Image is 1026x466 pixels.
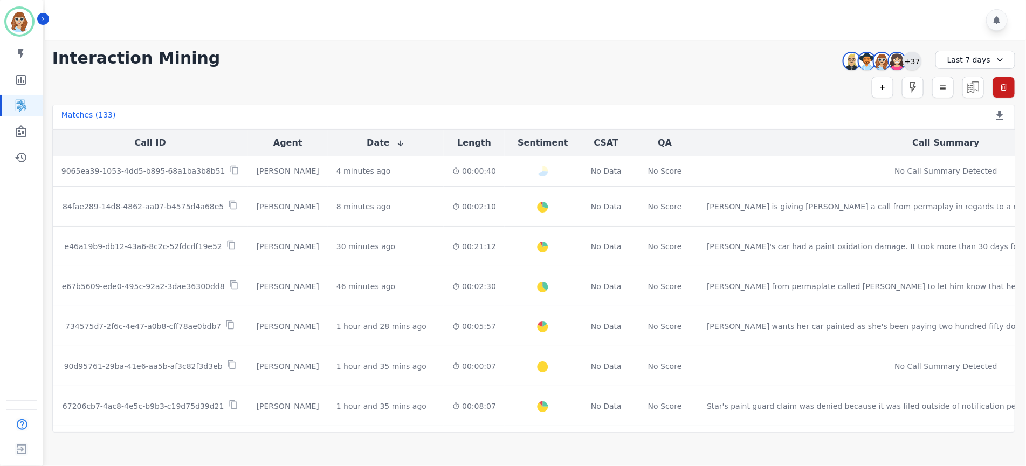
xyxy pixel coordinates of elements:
[452,281,496,292] div: 00:02:30
[336,241,395,252] div: 30 minutes ago
[518,136,568,149] button: Sentiment
[590,166,623,176] div: No Data
[590,401,623,412] div: No Data
[336,361,426,372] div: 1 hour and 35 mins ago
[648,321,682,332] div: No Score
[63,401,224,412] p: 67206cb7-4ac8-4e5c-b9b3-c19d75d39d21
[273,136,302,149] button: Agent
[903,52,921,70] div: +37
[336,401,426,412] div: 1 hour and 35 mins ago
[594,136,619,149] button: CSAT
[64,361,223,372] p: 90d95761-29ba-41e6-aa5b-af3c82f3d3eb
[336,201,391,212] div: 8 minutes ago
[452,241,496,252] div: 00:21:12
[63,201,224,212] p: 84fae289-14d8-4862-aa07-b4575d4a68e5
[336,166,391,176] div: 4 minutes ago
[61,109,116,125] div: Matches ( 133 )
[590,241,623,252] div: No Data
[452,401,496,412] div: 00:08:07
[648,166,682,176] div: No Score
[52,49,221,68] h1: Interaction Mining
[590,201,623,212] div: No Data
[257,361,319,372] div: [PERSON_NAME]
[257,201,319,212] div: [PERSON_NAME]
[257,281,319,292] div: [PERSON_NAME]
[367,136,405,149] button: Date
[6,9,32,35] img: Bordered avatar
[648,241,682,252] div: No Score
[135,136,166,149] button: Call ID
[648,401,682,412] div: No Score
[336,281,395,292] div: 46 minutes ago
[648,201,682,212] div: No Score
[336,321,426,332] div: 1 hour and 28 mins ago
[257,321,319,332] div: [PERSON_NAME]
[457,136,491,149] button: Length
[935,51,1015,69] div: Last 7 days
[590,361,623,372] div: No Data
[452,201,496,212] div: 00:02:10
[65,241,222,252] p: e46a19b9-db12-43a6-8c2c-52fdcdf19e52
[648,361,682,372] div: No Score
[648,281,682,292] div: No Score
[62,281,225,292] p: e67b5609-ede0-495c-92a2-3dae36300dd8
[452,166,496,176] div: 00:00:40
[912,136,979,149] button: Call Summary
[65,321,221,332] p: 734575d7-2f6c-4e47-a0b8-cff78ae0bdb7
[257,241,319,252] div: [PERSON_NAME]
[61,166,225,176] p: 9065ea39-1053-4dd5-b895-68a1ba3b8b51
[590,281,623,292] div: No Data
[452,321,496,332] div: 00:05:57
[257,401,319,412] div: [PERSON_NAME]
[658,136,672,149] button: QA
[257,166,319,176] div: [PERSON_NAME]
[452,361,496,372] div: 00:00:07
[590,321,623,332] div: No Data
